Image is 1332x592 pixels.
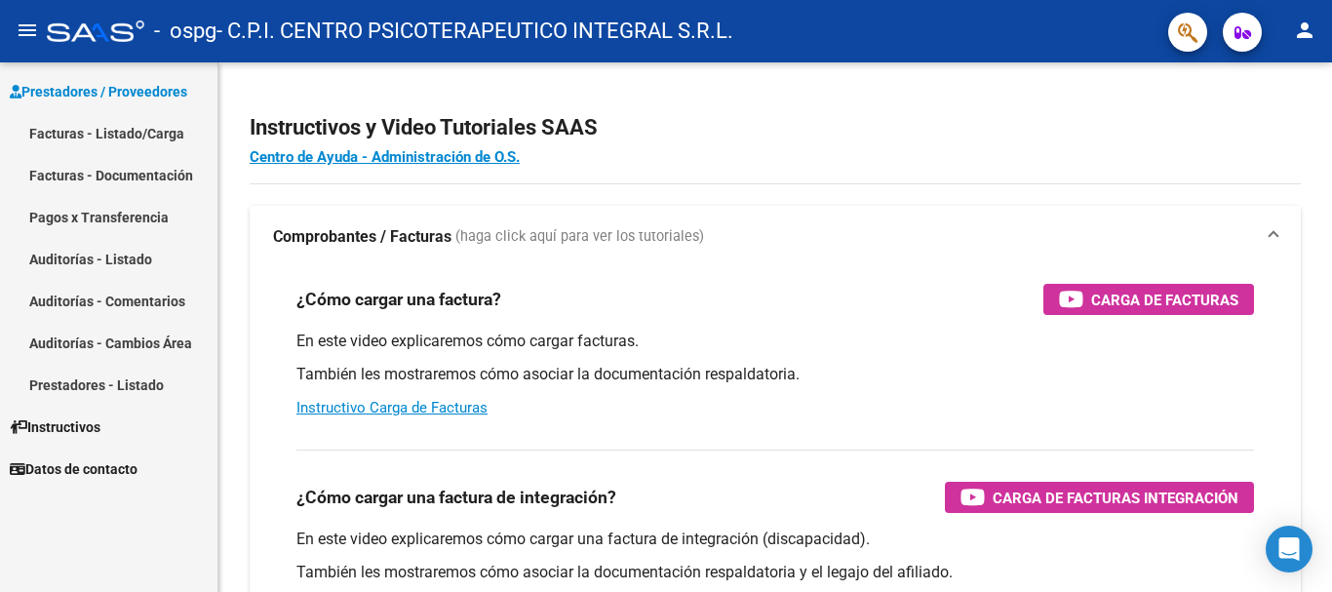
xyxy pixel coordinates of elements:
p: También les mostraremos cómo asociar la documentación respaldatoria y el legajo del afiliado. [296,562,1254,583]
span: Prestadores / Proveedores [10,81,187,102]
button: Carga de Facturas [1043,284,1254,315]
h3: ¿Cómo cargar una factura? [296,286,501,313]
mat-icon: person [1293,19,1316,42]
span: (haga click aquí para ver los tutoriales) [455,226,704,248]
p: En este video explicaremos cómo cargar facturas. [296,331,1254,352]
p: En este video explicaremos cómo cargar una factura de integración (discapacidad). [296,529,1254,550]
span: Carga de Facturas Integración [993,486,1238,510]
strong: Comprobantes / Facturas [273,226,451,248]
mat-icon: menu [16,19,39,42]
p: También les mostraremos cómo asociar la documentación respaldatoria. [296,364,1254,385]
mat-expansion-panel-header: Comprobantes / Facturas (haga click aquí para ver los tutoriales) [250,206,1301,268]
span: Datos de contacto [10,458,137,480]
a: Centro de Ayuda - Administración de O.S. [250,148,520,166]
span: Instructivos [10,416,100,438]
h2: Instructivos y Video Tutoriales SAAS [250,109,1301,146]
button: Carga de Facturas Integración [945,482,1254,513]
span: - C.P.I. CENTRO PSICOTERAPEUTICO INTEGRAL S.R.L. [216,10,733,53]
span: - ospg [154,10,216,53]
div: Open Intercom Messenger [1266,526,1312,572]
h3: ¿Cómo cargar una factura de integración? [296,484,616,511]
a: Instructivo Carga de Facturas [296,399,488,416]
span: Carga de Facturas [1091,288,1238,312]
